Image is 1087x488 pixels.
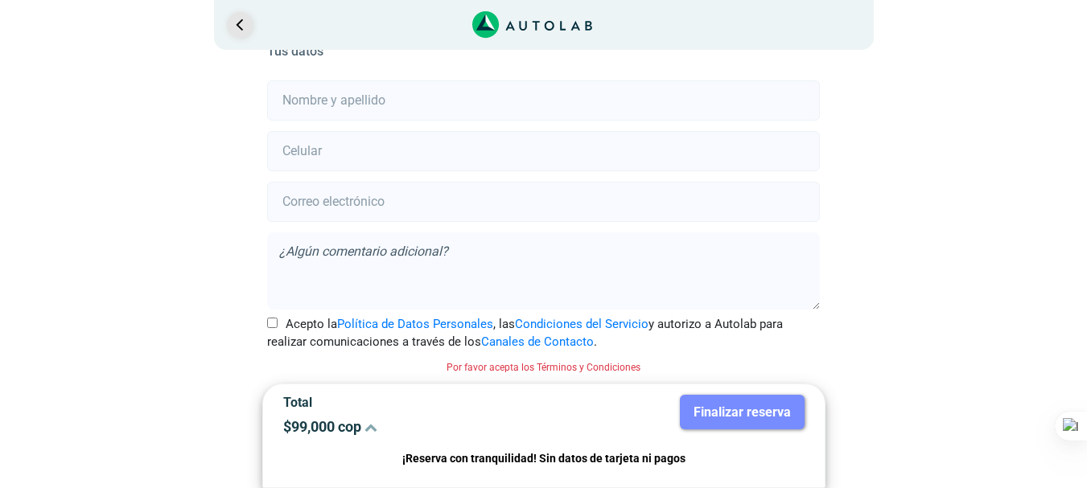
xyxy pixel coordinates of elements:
[283,395,532,410] p: Total
[283,418,532,435] p: $ 99,000 cop
[227,12,253,38] a: Ir al paso anterior
[481,334,594,349] a: Canales de Contacto
[267,43,820,59] h5: Tus datos
[680,395,805,429] button: Finalizar reserva
[337,317,493,331] a: Política de Datos Personales
[283,449,805,468] p: ¡Reserva con tranquilidad! Sin datos de tarjeta ni pagos
[267,315,820,351] label: Acepto la , las y autorizo a Autolab para realizar comunicaciones a través de los .
[267,80,820,121] input: Nombre y apellido
[472,16,592,31] a: Link al sitio de autolab
[267,131,820,171] input: Celular
[267,182,820,222] input: Correo electrónico
[267,318,278,328] input: Acepto laPolítica de Datos Personales, lasCondiciones del Servicioy autorizo a Autolab para reali...
[447,362,640,373] small: Por favor acepta los Términos y Condiciones
[515,317,648,331] a: Condiciones del Servicio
